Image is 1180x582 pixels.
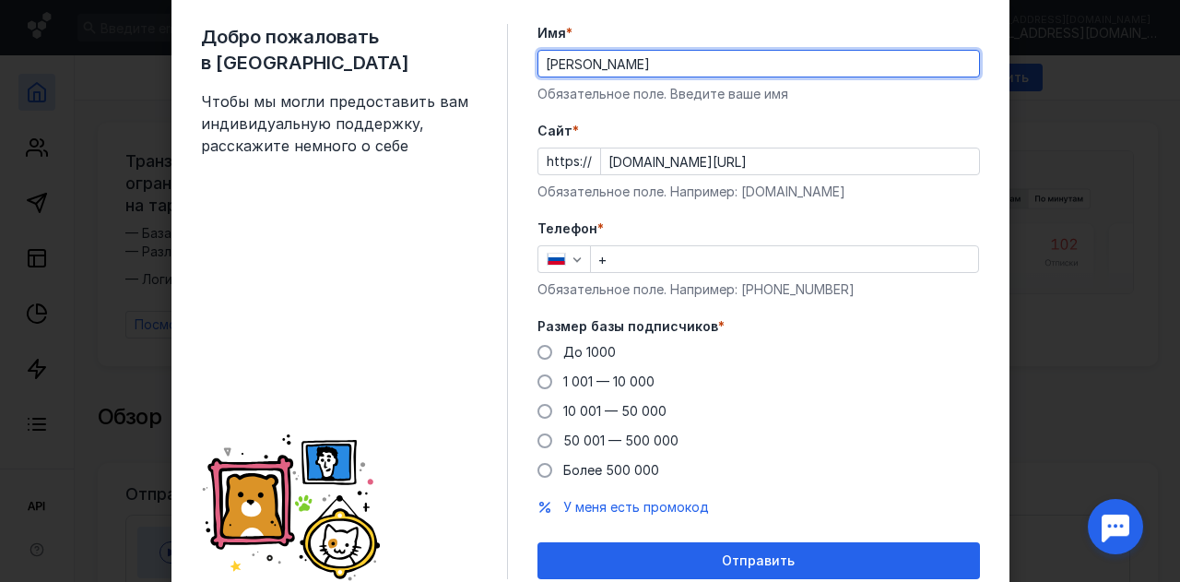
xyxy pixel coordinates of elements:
[537,280,980,299] div: Обязательное поле. Например: [PHONE_NUMBER]
[537,317,718,336] span: Размер базы подписчиков
[563,344,616,360] span: До 1000
[722,553,795,569] span: Отправить
[563,433,678,448] span: 50 001 — 500 000
[563,499,709,515] span: У меня есть промокод
[537,220,597,238] span: Телефон
[537,122,572,140] span: Cайт
[201,24,478,76] span: Добро пожаловать в [GEOGRAPHIC_DATA]
[537,85,980,103] div: Обязательное поле. Введите ваше имя
[201,90,478,157] span: Чтобы мы могли предоставить вам индивидуальную поддержку, расскажите немного о себе
[563,498,709,517] button: У меня есть промокод
[563,403,667,419] span: 10 001 — 50 000
[537,24,566,42] span: Имя
[537,183,980,201] div: Обязательное поле. Например: [DOMAIN_NAME]
[563,462,659,478] span: Более 500 000
[537,542,980,579] button: Отправить
[563,374,655,389] span: 1 001 — 10 000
